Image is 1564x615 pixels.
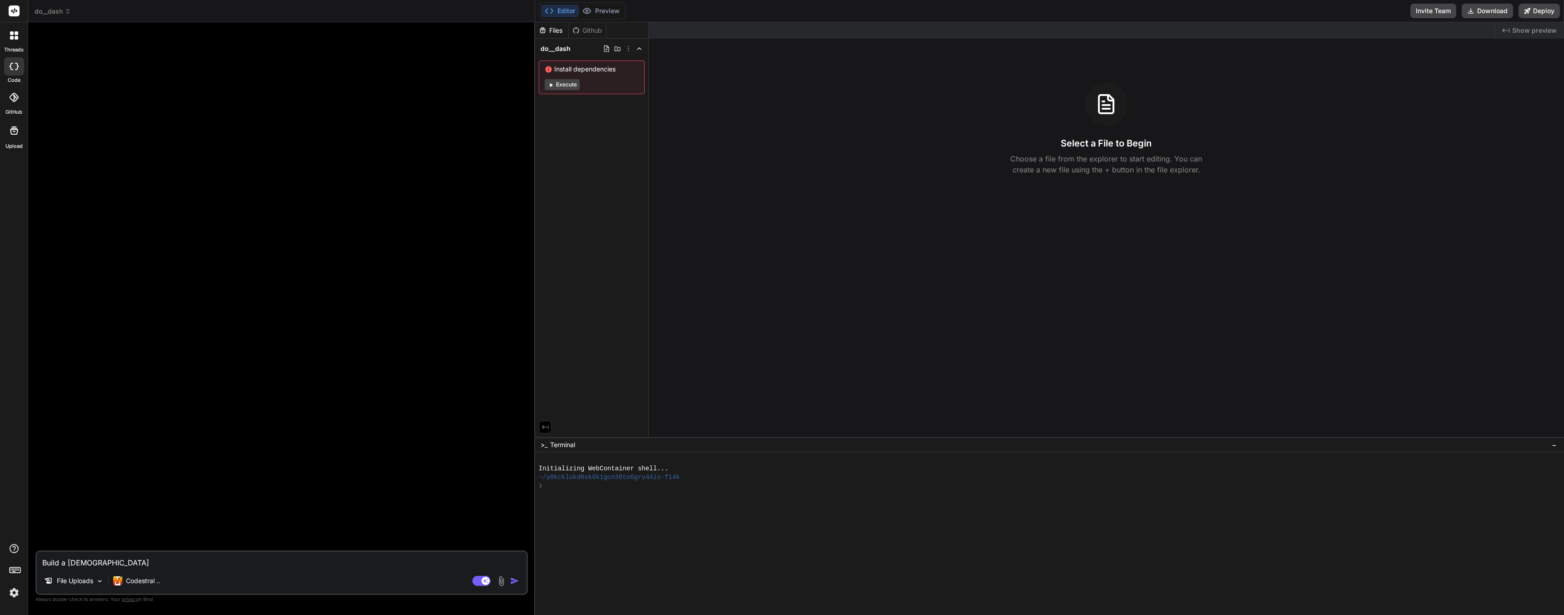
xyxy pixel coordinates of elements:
img: icon [510,576,519,585]
label: threads [4,46,24,54]
button: − [1550,438,1559,452]
span: Terminal [550,440,575,449]
img: Codestral 25.01 [113,576,122,585]
span: privacy [122,596,138,602]
label: code [8,76,20,84]
span: do__dash [35,7,71,16]
span: ~/y0kcklukd0sk6k1gcn36to6gry44is-fi4k [539,473,680,482]
textarea: Build a [DEMOGRAPHIC_DATA] [37,552,526,568]
span: Initializing WebContainer shell... [539,464,668,473]
label: GitHub [5,108,22,116]
div: Files [535,26,568,35]
span: − [1552,440,1557,449]
span: do__dash [541,44,571,53]
span: >_ [541,440,547,449]
p: File Uploads [57,576,93,585]
label: Upload [5,142,23,150]
img: attachment [496,576,506,586]
button: Execute [545,79,580,90]
button: Invite Team [1410,4,1456,18]
img: settings [6,585,22,600]
h3: Select a File to Begin [1061,137,1152,150]
button: Download [1462,4,1513,18]
p: Always double-check its answers. Your in Bind [35,595,528,604]
span: Show preview [1512,26,1557,35]
button: Deploy [1519,4,1560,18]
p: Codestral .. [126,576,160,585]
span: Install dependencies [545,65,639,74]
img: Pick Models [96,577,104,585]
button: Preview [579,5,623,17]
p: Choose a file from the explorer to start editing. You can create a new file using the + button in... [1004,153,1208,175]
div: Github [569,26,606,35]
button: Editor [541,5,579,17]
span: ❯ [539,482,542,490]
